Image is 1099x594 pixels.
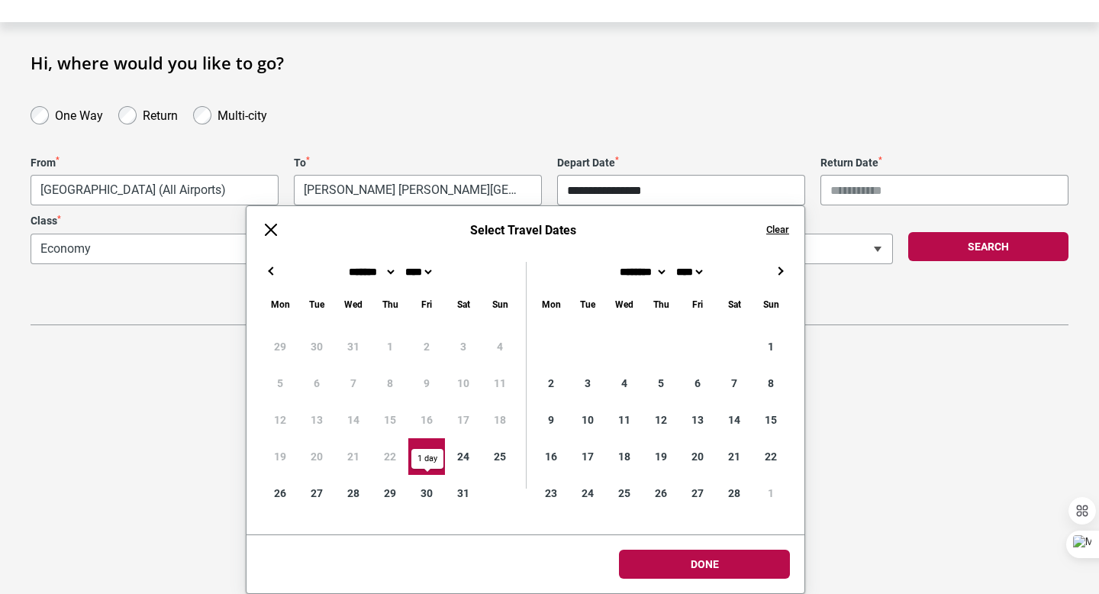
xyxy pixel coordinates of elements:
[569,438,606,475] div: 17
[606,365,643,402] div: 4
[643,402,679,438] div: 12
[31,234,453,263] span: Economy
[408,295,445,313] div: Friday
[679,365,716,402] div: 6
[533,295,569,313] div: Monday
[679,475,716,512] div: 27
[31,176,278,205] span: Melbourne, Australia
[716,475,753,512] div: 28
[445,295,482,313] div: Saturday
[716,365,753,402] div: 7
[294,157,542,169] label: To
[753,328,789,365] div: 1
[606,475,643,512] div: 25
[606,402,643,438] div: 11
[569,365,606,402] div: 3
[335,475,372,512] div: 28
[408,475,445,512] div: 30
[679,402,716,438] div: 13
[143,105,178,123] label: Return
[643,438,679,475] div: 19
[218,105,267,123] label: Multi-city
[295,176,541,205] span: Santiago, Chile
[533,402,569,438] div: 9
[533,475,569,512] div: 23
[643,295,679,313] div: Thursday
[606,438,643,475] div: 18
[557,157,805,169] label: Depart Date
[262,295,298,313] div: Monday
[908,232,1068,261] button: Search
[445,438,482,475] div: 24
[262,475,298,512] div: 26
[482,438,518,475] div: 25
[372,295,408,313] div: Thursday
[262,262,280,280] button: ←
[335,295,372,313] div: Wednesday
[372,475,408,512] div: 29
[533,438,569,475] div: 16
[766,223,789,237] button: Clear
[569,402,606,438] div: 10
[643,475,679,512] div: 26
[408,438,445,475] div: 23
[569,295,606,313] div: Tuesday
[294,175,542,205] span: Santiago, Chile
[771,262,789,280] button: →
[569,475,606,512] div: 24
[533,365,569,402] div: 2
[298,295,335,313] div: Tuesday
[31,215,454,228] label: Class
[445,475,482,512] div: 31
[606,295,643,313] div: Wednesday
[753,438,789,475] div: 22
[679,438,716,475] div: 20
[55,105,103,123] label: One Way
[753,402,789,438] div: 15
[643,365,679,402] div: 5
[619,550,790,579] button: Done
[753,295,789,313] div: Sunday
[298,475,335,512] div: 27
[820,157,1068,169] label: Return Date
[31,175,279,205] span: Melbourne, Australia
[716,438,753,475] div: 21
[753,475,789,512] div: 1
[31,157,279,169] label: From
[482,295,518,313] div: Sunday
[31,234,454,264] span: Economy
[679,295,716,313] div: Friday
[753,365,789,402] div: 8
[31,53,1068,73] h1: Hi, where would you like to go?
[716,402,753,438] div: 14
[295,223,751,237] h6: Select Travel Dates
[716,295,753,313] div: Saturday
